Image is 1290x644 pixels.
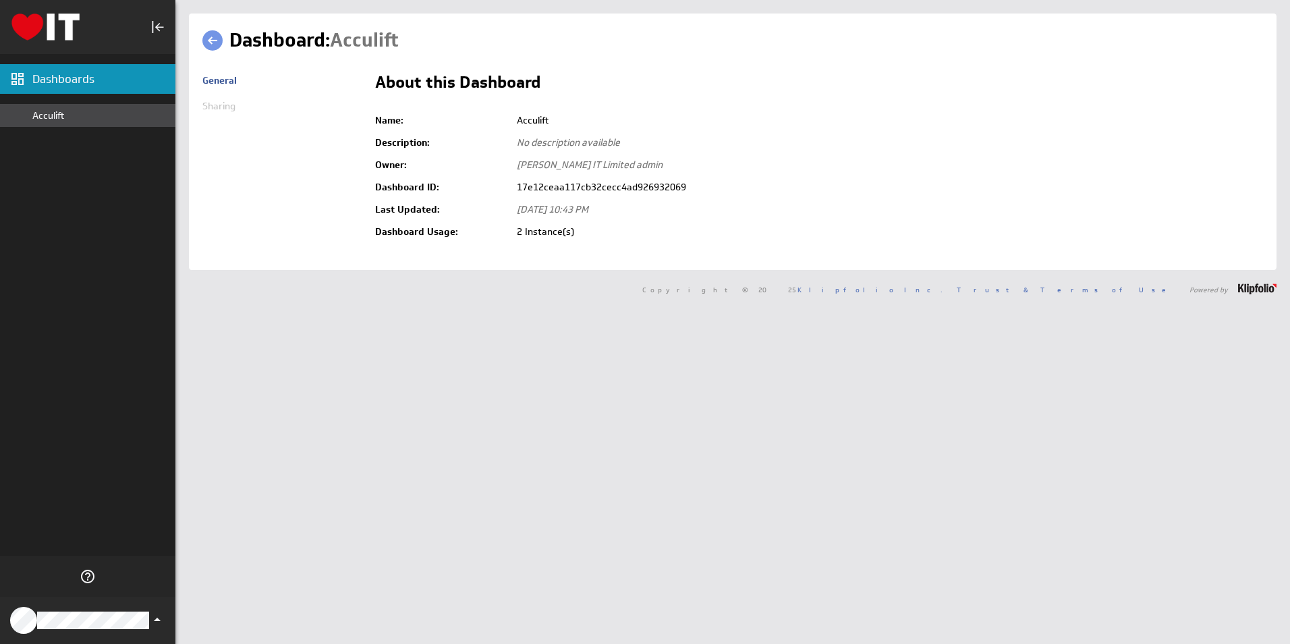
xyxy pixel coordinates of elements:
h1: Dashboard: [229,27,399,54]
td: Last Updated: [375,198,510,221]
div: Go to Dashboards [11,14,80,41]
td: 2 Instance(s) [510,221,1263,243]
img: Klipfolio logo [11,14,80,41]
span: [DATE] 10:43 PM [517,203,588,215]
span: Copyright © 2025 [642,286,943,293]
div: Help [76,565,99,588]
td: 17e12ceaa117cb32cecc4ad926932069 [510,176,1263,198]
h2: About this Dashboard [375,74,540,96]
div: Collapse [146,16,169,38]
div: Acculift [32,109,169,122]
span: Powered by [1189,286,1228,293]
td: Description: [375,132,510,154]
td: Dashboard Usage: [375,221,510,243]
a: General [202,74,237,86]
span: Acculift [330,28,399,53]
img: logo-footer.png [1238,284,1277,294]
a: Trust & Terms of Use [957,285,1175,294]
td: Dashboard ID: [375,176,510,198]
span: No description available [517,136,620,149]
td: Owner: [375,154,510,176]
span: Sharing [202,100,235,112]
span: [PERSON_NAME] IT Limited admin [517,159,663,171]
div: Dashboards [32,72,172,86]
td: Name: [375,109,510,132]
a: Klipfolio Inc. [797,285,943,294]
td: Acculift [510,109,1263,132]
